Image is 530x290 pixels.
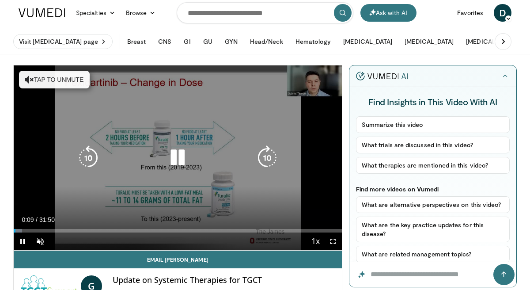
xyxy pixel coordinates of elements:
a: D [494,4,511,22]
p: Find more videos on Vumedi [356,185,510,193]
button: [MEDICAL_DATA] [338,33,397,50]
h4: Find Insights in This Video With AI [356,96,510,107]
span: 0:09 [22,216,34,223]
button: Playback Rate [307,233,324,250]
button: CNS [153,33,177,50]
button: Head/Neck [245,33,288,50]
button: Breast [122,33,151,50]
button: Fullscreen [324,233,342,250]
img: vumedi-ai-logo.v2.svg [356,72,408,80]
input: Search topics, interventions [177,2,353,23]
div: Progress Bar [14,229,342,233]
button: Tap to unmute [19,71,90,88]
a: Specialties [71,4,121,22]
button: Summarize this video [356,116,510,133]
video-js: Video Player [14,65,342,251]
button: GI [178,33,196,50]
button: Ask with AI [360,4,416,22]
button: What are the key practice updates for this disease? [356,217,510,242]
button: [MEDICAL_DATA] [461,33,520,50]
a: Favorites [452,4,488,22]
a: Browse [121,4,161,22]
button: [MEDICAL_DATA] [399,33,459,50]
button: What are alternative perspectives on this video? [356,196,510,213]
button: Hematology [290,33,337,50]
button: What trials are discussed in this video? [356,137,510,153]
button: What are related management topics? [356,246,510,263]
button: Pause [14,233,31,250]
a: Email [PERSON_NAME] [14,251,342,268]
button: Unmute [31,233,49,250]
button: GYN [220,33,243,50]
button: GU [198,33,218,50]
button: What therapies are mentioned in this video? [356,157,510,174]
h4: Update on Systemic Therapies for TGCT [113,275,335,285]
span: 31:50 [39,216,55,223]
a: Visit [MEDICAL_DATA] page [13,34,113,49]
input: Question for the AI [349,262,516,287]
img: VuMedi Logo [19,8,65,17]
span: / [36,216,38,223]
